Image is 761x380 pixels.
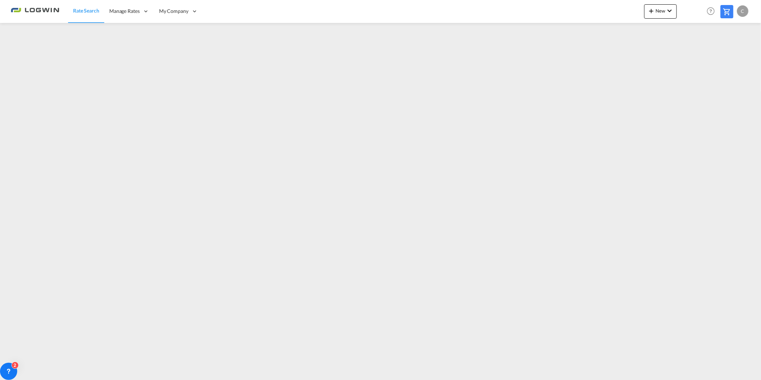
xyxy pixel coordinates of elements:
[705,5,721,18] div: Help
[159,8,188,15] span: My Company
[109,8,140,15] span: Manage Rates
[737,5,748,17] div: C
[11,3,59,19] img: 2761ae10d95411efa20a1f5e0282d2d7.png
[647,8,674,14] span: New
[647,6,656,15] md-icon: icon-plus 400-fg
[705,5,717,17] span: Help
[644,4,677,19] button: icon-plus 400-fgNewicon-chevron-down
[665,6,674,15] md-icon: icon-chevron-down
[73,8,99,14] span: Rate Search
